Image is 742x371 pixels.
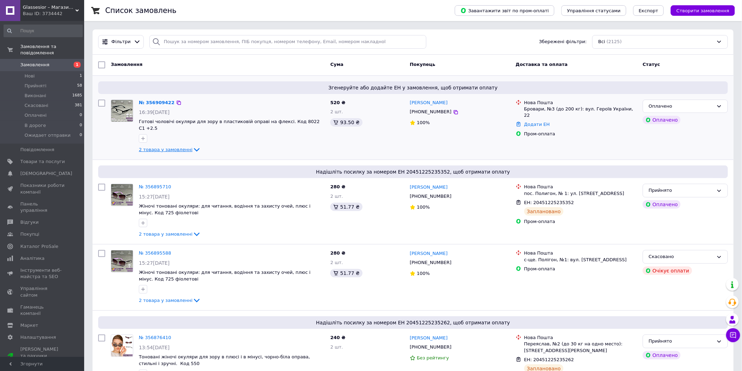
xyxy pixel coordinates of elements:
span: ЕН: 20451225235352 [524,200,574,205]
span: (2125) [607,39,622,44]
a: Жіночі тоновані окуляри: для читання, водіння та захисту очей, плюс і мінус. Код 725 фіолетові [139,203,311,215]
div: 51.77 ₴ [330,269,362,277]
span: Налаштування [20,334,56,340]
a: 2 товара у замовленні [139,147,201,152]
a: № 356895710 [139,184,171,189]
div: Оплачено [643,116,681,124]
span: Повідомлення [20,147,54,153]
span: Надішліть посилку за номером ЕН 20451225235352, щоб отримати оплату [101,168,725,175]
h1: Список замовлень [105,6,176,15]
a: 2 товара у замовленні [139,231,201,237]
div: Скасовано [649,253,714,261]
span: [PHONE_NUMBER] [410,109,452,114]
div: Оплачено [643,351,681,359]
span: Замовлення [111,62,142,67]
span: ЕН: 20451225235262 [524,357,574,362]
span: Створити замовлення [676,8,729,13]
span: Замовлення та повідомлення [20,43,84,56]
a: Додати ЕН [524,122,550,127]
span: 2 шт. [330,260,343,265]
div: Прийнято [649,187,714,194]
div: Пром-оплата [524,218,637,225]
div: Нова Пошта [524,100,637,106]
span: 240 ₴ [330,335,345,340]
img: Фото товару [111,184,133,206]
span: 2 товара у замовленні [139,231,193,237]
span: Товари та послуги [20,158,65,165]
a: 2 товара у замовленні [139,298,201,303]
span: 15:27[DATE] [139,260,170,266]
span: Без рейтингу [417,355,449,360]
div: с-ще. Полігон, №1: вул. [STREET_ADDRESS] [524,257,637,263]
a: № 356895588 [139,250,171,256]
img: Фото товару [111,100,133,122]
span: Надішліть посилку за номером ЕН 20451225235262, щоб отримати оплату [101,319,725,326]
div: Заплановано [524,207,564,216]
div: Нова Пошта [524,250,637,256]
span: 0 [80,132,82,139]
div: пос. Полигон, № 1: ул. [STREET_ADDRESS] [524,190,637,197]
button: Створити замовлення [671,5,735,16]
span: 0 [80,112,82,119]
span: Ожидает отправки [25,132,70,139]
div: Нова Пошта [524,335,637,341]
span: Фільтри [112,39,131,45]
span: Завантажити звіт по пром-оплаті [460,7,549,14]
div: Ваш ID: 3734442 [23,11,84,17]
span: [PHONE_NUMBER] [410,194,452,199]
span: 520 ₴ [330,100,345,105]
a: Жіночі тоновані окуляри: для читання, водіння та захисту очей, плюс і мінус. Код 725 фіолетові [139,270,311,282]
button: Чат з покупцем [726,328,740,342]
span: 1 [80,73,82,79]
a: [PERSON_NAME] [410,100,448,106]
a: [PERSON_NAME] [410,184,448,191]
span: Доставка та оплата [516,62,568,67]
span: 2 шт. [330,194,343,199]
span: Всі [598,39,605,45]
img: Фото товару [111,250,133,272]
span: 1685 [72,93,82,99]
span: [PHONE_NUMBER] [410,260,452,265]
span: Експорт [639,8,659,13]
span: 280 ₴ [330,184,345,189]
span: Управління статусами [567,8,621,13]
span: 280 ₴ [330,250,345,256]
span: Управління сайтом [20,285,65,298]
span: Показники роботи компанії [20,182,65,195]
span: 0 [80,122,82,129]
div: 93.50 ₴ [330,118,362,127]
span: 100% [417,204,430,210]
span: [PHONE_NUMBER] [410,344,452,350]
a: [PERSON_NAME] [410,250,448,257]
span: 381 [75,102,82,109]
button: Управління статусами [561,5,626,16]
span: Гаманець компанії [20,304,65,317]
span: Покупець [410,62,436,67]
span: Оплачені [25,112,47,119]
span: 1 [74,62,81,68]
span: Панель управління [20,201,65,214]
div: Оплачено [643,200,681,209]
div: 51.77 ₴ [330,203,362,211]
span: 13:54[DATE] [139,345,170,350]
a: Створити замовлення [664,8,735,13]
span: 2 товара у замовленні [139,298,193,303]
input: Пошук за номером замовлення, ПІБ покупця, номером телефону, Email, номером накладної [149,35,426,49]
a: Фото товару [111,335,133,357]
span: Збережені фільтри: [539,39,587,45]
div: Бровари, №3 (до 200 кг): вул. Героїв України, 22 [524,106,637,119]
a: Тоновані жіночі окуляри для зору в плюсі і в мінусі, чорно-біла оправа, стильні і зручні. Код 550 [139,354,310,366]
span: 100% [417,120,430,125]
div: Оплачено [649,103,714,110]
div: Прийнято [649,338,714,345]
div: Пром-оплата [524,131,637,137]
span: [PERSON_NAME] та рахунки [20,346,65,365]
span: 16:39[DATE] [139,109,170,115]
span: 2 товара у замовленні [139,147,193,152]
div: Очікує оплати [643,267,692,275]
span: Інструменти веб-майстра та SEO [20,267,65,280]
a: [PERSON_NAME] [410,335,448,342]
